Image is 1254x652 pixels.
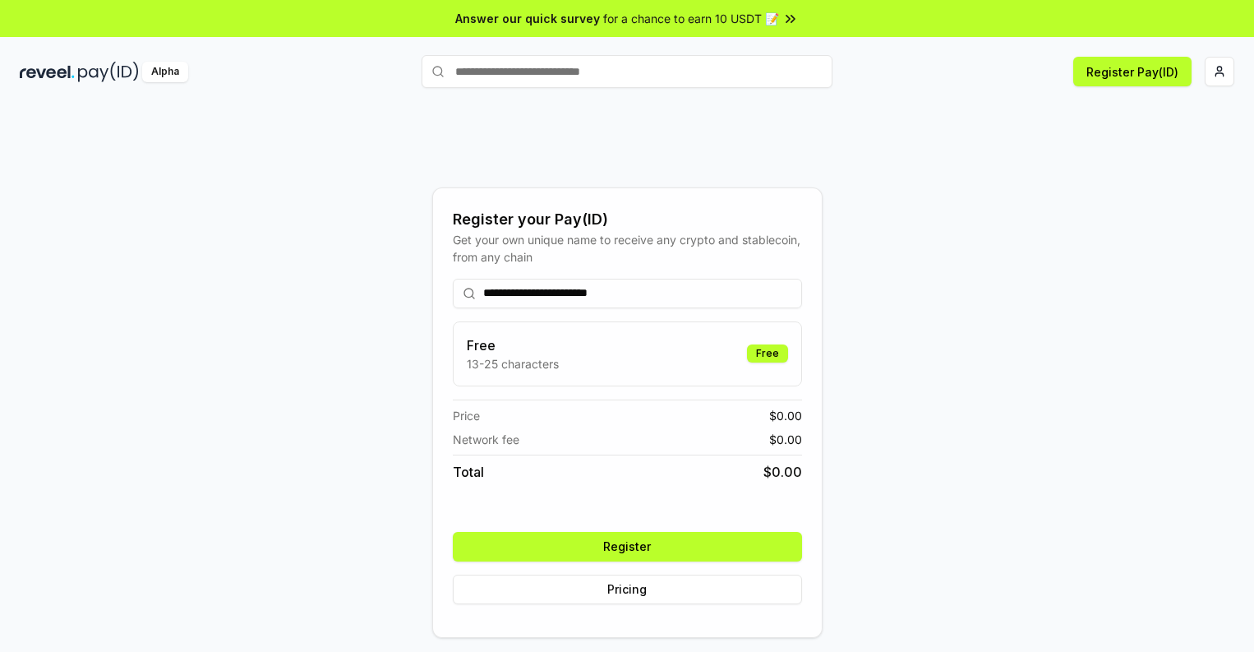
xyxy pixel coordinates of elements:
[453,462,484,482] span: Total
[763,462,802,482] span: $ 0.00
[453,532,802,562] button: Register
[747,344,788,363] div: Free
[467,335,559,355] h3: Free
[453,231,802,266] div: Get your own unique name to receive any crypto and stablecoin, from any chain
[769,431,802,448] span: $ 0.00
[603,10,779,27] span: for a chance to earn 10 USDT 📝
[78,62,139,82] img: pay_id
[453,407,480,424] span: Price
[20,62,75,82] img: reveel_dark
[1073,57,1192,86] button: Register Pay(ID)
[769,407,802,424] span: $ 0.00
[453,208,802,231] div: Register your Pay(ID)
[467,355,559,372] p: 13-25 characters
[142,62,188,82] div: Alpha
[453,575,802,604] button: Pricing
[455,10,600,27] span: Answer our quick survey
[453,431,519,448] span: Network fee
